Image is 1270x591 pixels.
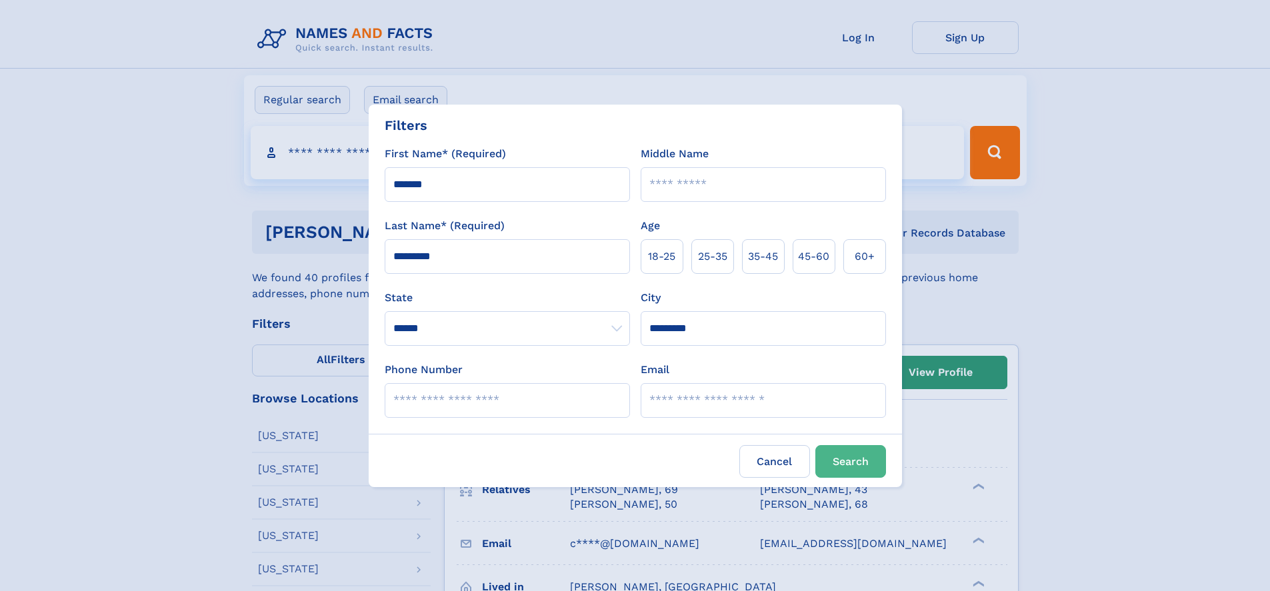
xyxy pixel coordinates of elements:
[815,445,886,478] button: Search
[698,249,727,265] span: 25‑35
[385,115,427,135] div: Filters
[855,249,875,265] span: 60+
[385,362,463,378] label: Phone Number
[385,290,630,306] label: State
[641,146,709,162] label: Middle Name
[739,445,810,478] label: Cancel
[385,218,505,234] label: Last Name* (Required)
[641,362,669,378] label: Email
[798,249,829,265] span: 45‑60
[648,249,675,265] span: 18‑25
[641,290,661,306] label: City
[641,218,660,234] label: Age
[748,249,778,265] span: 35‑45
[385,146,506,162] label: First Name* (Required)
